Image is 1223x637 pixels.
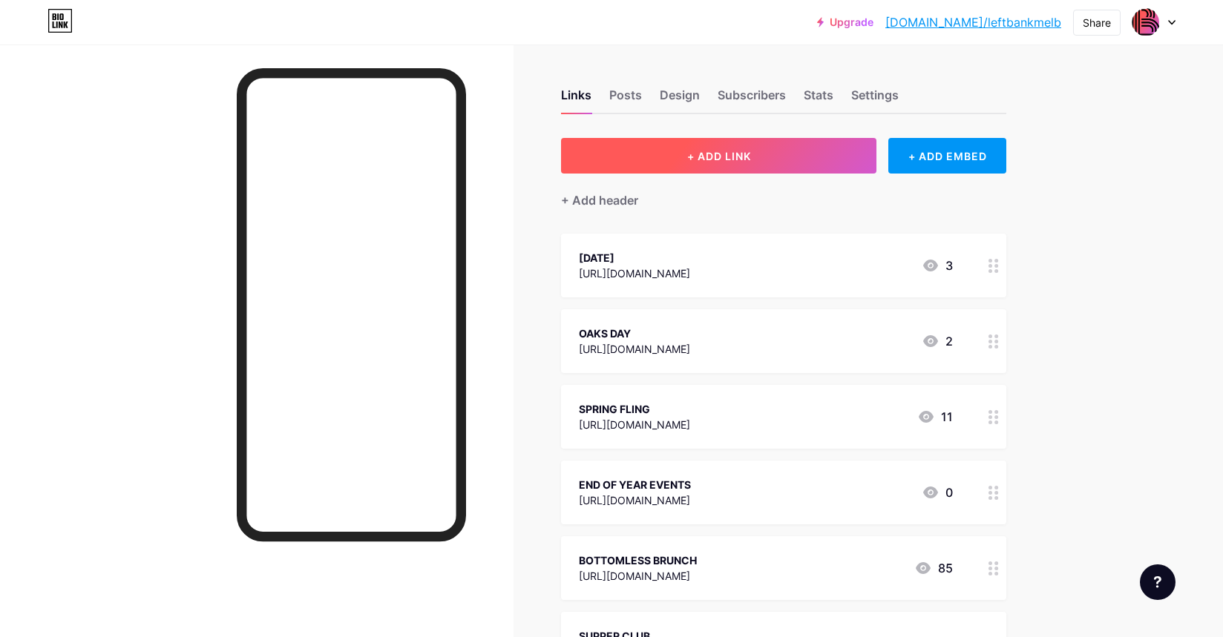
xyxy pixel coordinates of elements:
div: END OF YEAR EVENTS [579,477,691,492]
div: Share [1083,15,1111,30]
div: Stats [804,86,833,113]
div: 0 [922,483,953,501]
div: SPRING FLING [579,401,690,417]
div: + ADD EMBED [888,138,1006,174]
div: Links [561,86,591,113]
div: Subscribers [718,86,786,113]
button: + ADD LINK [561,138,876,174]
div: + Add header [561,191,638,209]
div: [URL][DOMAIN_NAME] [579,341,690,357]
div: Settings [851,86,899,113]
div: BOTTOMLESS BRUNCH [579,552,697,568]
img: leftbankmelb [1132,8,1160,36]
div: [URL][DOMAIN_NAME] [579,568,697,584]
a: [DOMAIN_NAME]/leftbankmelb [885,13,1061,31]
div: 3 [922,257,953,274]
div: [URL][DOMAIN_NAME] [579,265,690,281]
div: 85 [914,559,953,577]
div: 2 [922,332,953,350]
div: OAKS DAY [579,326,690,341]
div: Design [660,86,700,113]
a: Upgrade [817,16,873,28]
div: [URL][DOMAIN_NAME] [579,417,690,432]
div: [DATE] [579,250,690,265]
div: 11 [917,408,953,426]
span: + ADD LINK [687,150,751,162]
div: Posts [609,86,642,113]
div: [URL][DOMAIN_NAME] [579,492,691,508]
